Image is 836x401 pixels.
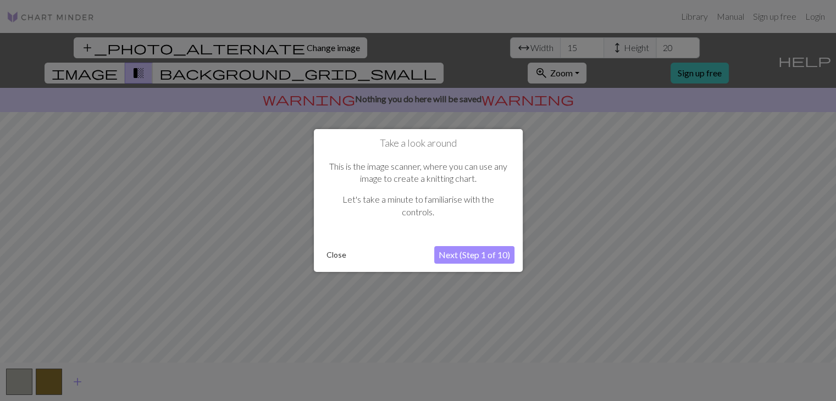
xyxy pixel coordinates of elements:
p: This is the image scanner, where you can use any image to create a knitting chart. [328,160,509,185]
button: Close [322,247,351,263]
button: Next (Step 1 of 10) [434,246,514,264]
p: Let's take a minute to familiarise with the controls. [328,193,509,218]
h1: Take a look around [322,137,514,149]
div: Take a look around [314,129,523,272]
